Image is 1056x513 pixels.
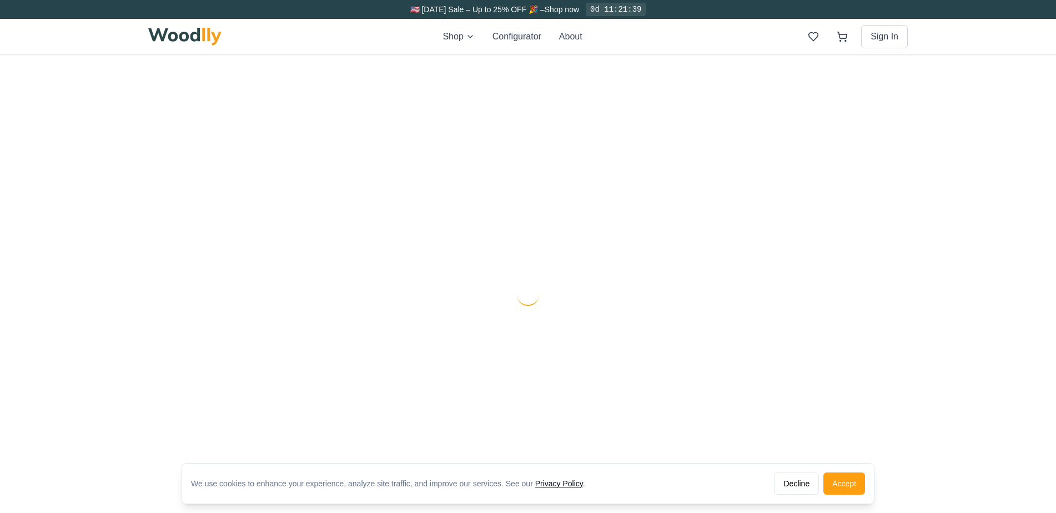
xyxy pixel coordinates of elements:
[191,478,594,489] div: We use cookies to enhance your experience, analyze site traffic, and improve our services. See our .
[410,5,545,14] span: 🇺🇸 [DATE] Sale – Up to 25% OFF 🎉 –
[148,28,222,46] img: Woodlly
[559,30,582,43] button: About
[535,479,583,488] a: Privacy Policy
[774,472,819,495] button: Decline
[492,30,541,43] button: Configurator
[586,3,646,16] div: 0d 11:21:39
[861,25,908,48] button: Sign In
[545,5,579,14] a: Shop now
[823,472,865,495] button: Accept
[442,30,474,43] button: Shop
